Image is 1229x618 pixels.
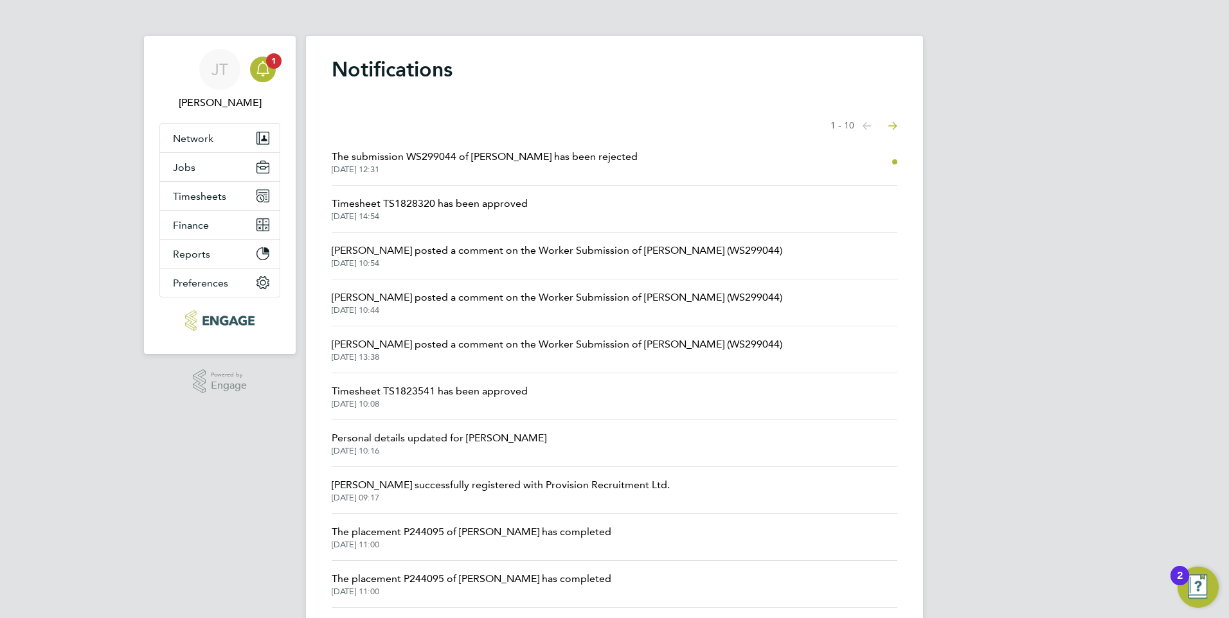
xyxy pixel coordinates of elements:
[332,196,528,222] a: Timesheet TS1828320 has been approved[DATE] 14:54
[332,337,782,362] a: [PERSON_NAME] posted a comment on the Worker Submission of [PERSON_NAME] (WS299044)[DATE] 13:38
[332,384,528,409] a: Timesheet TS1823541 has been approved[DATE] 10:08
[332,477,670,503] a: [PERSON_NAME] successfully registered with Provision Recruitment Ltd.[DATE] 09:17
[159,310,280,331] a: Go to home page
[173,277,228,289] span: Preferences
[332,446,546,456] span: [DATE] 10:16
[211,61,228,78] span: JT
[266,53,282,69] span: 1
[332,571,611,597] a: The placement P244095 of [PERSON_NAME] has completed[DATE] 11:00
[211,369,247,380] span: Powered by
[332,524,611,550] a: The placement P244095 of [PERSON_NAME] has completed[DATE] 11:00
[332,384,528,399] span: Timesheet TS1823541 has been approved
[173,219,209,231] span: Finance
[332,540,611,550] span: [DATE] 11:00
[1178,567,1219,608] button: Open Resource Center, 2 new notifications
[332,524,611,540] span: The placement P244095 of [PERSON_NAME] has completed
[332,243,782,258] span: [PERSON_NAME] posted a comment on the Worker Submission of [PERSON_NAME] (WS299044)
[250,49,276,90] a: 1
[160,269,280,297] button: Preferences
[159,49,280,110] a: JT[PERSON_NAME]
[160,124,280,152] button: Network
[185,310,254,331] img: provision-recruitment-logo-retina.png
[332,305,782,315] span: [DATE] 10:44
[332,149,638,164] span: The submission WS299044 of [PERSON_NAME] has been rejected
[332,290,782,315] a: [PERSON_NAME] posted a comment on the Worker Submission of [PERSON_NAME] (WS299044)[DATE] 10:44
[332,211,528,222] span: [DATE] 14:54
[160,182,280,210] button: Timesheets
[332,399,528,409] span: [DATE] 10:08
[332,196,528,211] span: Timesheet TS1828320 has been approved
[173,132,213,145] span: Network
[332,258,782,269] span: [DATE] 10:54
[173,161,195,173] span: Jobs
[332,430,546,456] a: Personal details updated for [PERSON_NAME][DATE] 10:16
[332,587,611,597] span: [DATE] 11:00
[332,290,782,305] span: [PERSON_NAME] posted a comment on the Worker Submission of [PERSON_NAME] (WS299044)
[160,240,280,268] button: Reports
[211,380,247,391] span: Engage
[160,153,280,181] button: Jobs
[332,477,670,493] span: [PERSON_NAME] successfully registered with Provision Recruitment Ltd.
[144,36,296,354] nav: Main navigation
[332,430,546,446] span: Personal details updated for [PERSON_NAME]
[173,248,210,260] span: Reports
[332,164,638,175] span: [DATE] 12:31
[830,119,854,132] span: 1 - 10
[193,369,247,394] a: Powered byEngage
[173,190,226,202] span: Timesheets
[332,571,611,587] span: The placement P244095 of [PERSON_NAME] has completed
[159,95,280,110] span: James Tarling
[332,149,638,175] a: The submission WS299044 of [PERSON_NAME] has been rejected[DATE] 12:31
[332,352,782,362] span: [DATE] 13:38
[332,337,782,352] span: [PERSON_NAME] posted a comment on the Worker Submission of [PERSON_NAME] (WS299044)
[332,493,670,503] span: [DATE] 09:17
[160,211,280,239] button: Finance
[332,57,897,82] h1: Notifications
[830,113,897,139] nav: Select page of notifications list
[332,243,782,269] a: [PERSON_NAME] posted a comment on the Worker Submission of [PERSON_NAME] (WS299044)[DATE] 10:54
[1177,576,1183,592] div: 2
